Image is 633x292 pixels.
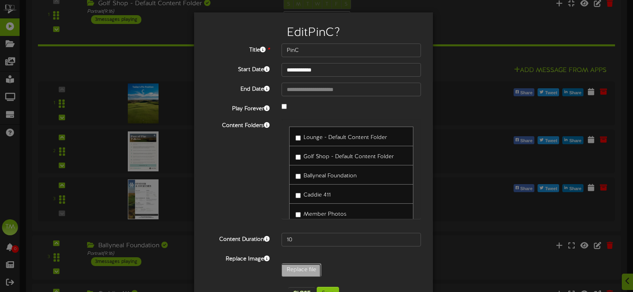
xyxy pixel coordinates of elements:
[296,155,301,160] input: Golf Shop - Default Content Folder
[200,83,276,93] label: End Date
[296,174,301,179] input: Ballyneal Foundation
[200,102,276,113] label: Play Forever
[200,252,276,263] label: Replace Image
[200,44,276,54] label: Title
[200,63,276,74] label: Start Date
[304,211,347,217] span: Member Photos
[296,193,301,198] input: Caddie 411
[304,135,387,141] span: Lounge - Default Content Folder
[296,135,301,141] input: Lounge - Default Content Folder
[282,233,421,246] input: 15
[200,233,276,244] label: Content Duration
[304,173,357,179] span: Ballyneal Foundation
[304,154,394,160] span: Golf Shop - Default Content Folder
[282,44,421,57] input: Title
[296,212,301,217] input: Member Photos
[206,26,421,40] h2: Edit PinC ?
[200,119,276,130] label: Content Folders
[304,192,331,198] span: Caddie 411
